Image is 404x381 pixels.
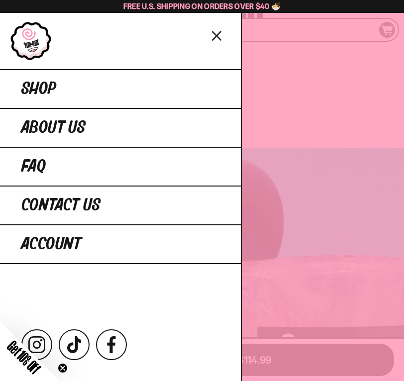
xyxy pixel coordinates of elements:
[4,338,43,377] span: Get 10% Off
[123,1,281,11] span: Free U.S. Shipping on Orders over $40 🍜
[21,158,46,176] span: FAQ
[208,26,226,44] button: Close menu
[21,80,56,98] span: Shop
[58,363,68,373] button: Close teaser
[21,119,86,137] span: About Us
[21,196,101,214] span: Contact Us
[21,235,81,253] span: Account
